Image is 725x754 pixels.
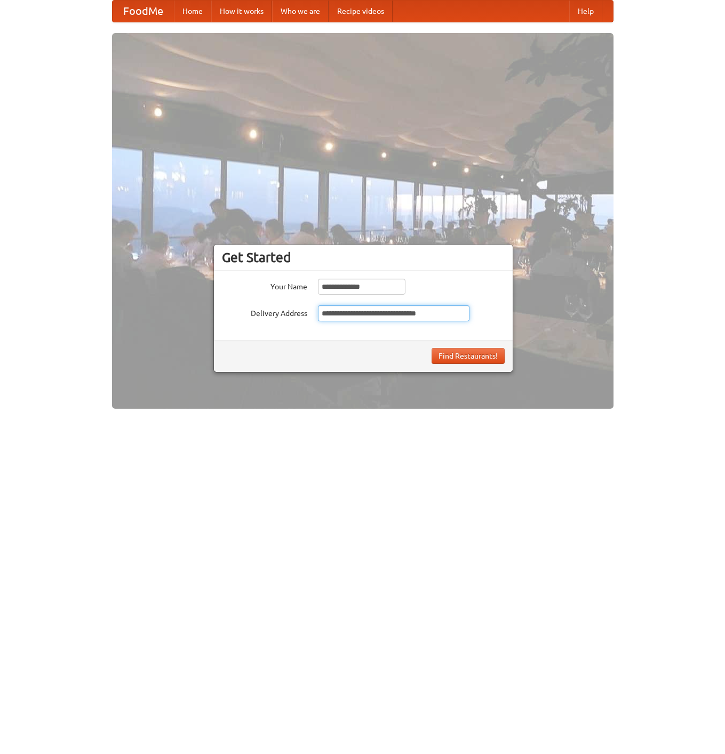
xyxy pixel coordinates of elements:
a: How it works [211,1,272,22]
a: Who we are [272,1,329,22]
a: Help [569,1,602,22]
a: Recipe videos [329,1,393,22]
label: Your Name [222,279,307,292]
h3: Get Started [222,249,505,265]
label: Delivery Address [222,305,307,319]
a: Home [174,1,211,22]
a: FoodMe [113,1,174,22]
button: Find Restaurants! [432,348,505,364]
